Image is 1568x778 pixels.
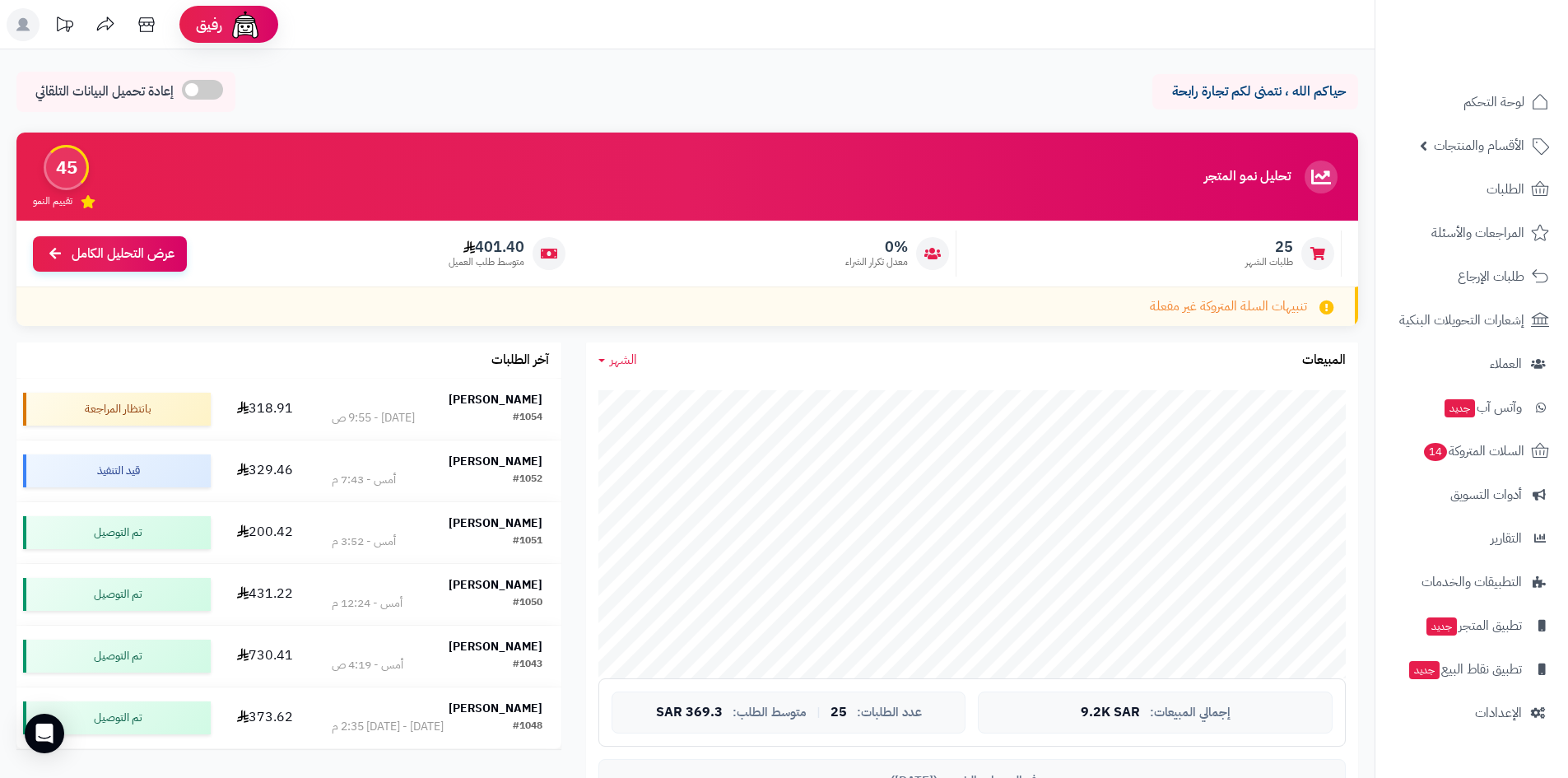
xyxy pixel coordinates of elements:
div: Open Intercom Messenger [25,714,64,753]
div: أمس - 3:52 م [332,533,396,550]
span: جديد [1409,661,1440,679]
a: لوحة التحكم [1385,82,1558,122]
div: تم التوصيل [23,578,211,611]
a: التطبيقات والخدمات [1385,562,1558,602]
div: قيد التنفيذ [23,454,211,487]
h3: آخر الطلبات [491,353,549,368]
span: رفيق [196,15,222,35]
span: إشعارات التحويلات البنكية [1399,309,1524,332]
span: عدد الطلبات: [857,706,922,720]
td: 431.22 [217,564,313,625]
strong: [PERSON_NAME] [449,453,542,470]
span: 25 [1245,238,1293,256]
div: #1043 [513,657,542,673]
strong: [PERSON_NAME] [449,515,542,532]
img: ai-face.png [229,8,262,41]
div: أمس - 12:24 م [332,595,402,612]
span: تطبيق المتجر [1425,614,1522,637]
span: 25 [831,706,847,720]
span: وآتس آب [1443,396,1522,419]
span: تطبيق نقاط البيع [1407,658,1522,681]
span: المراجعات والأسئلة [1431,221,1524,245]
div: [DATE] - 9:55 ص [332,410,415,426]
strong: [PERSON_NAME] [449,576,542,594]
h3: المبيعات [1302,353,1346,368]
span: 14 [1423,442,1448,462]
span: إجمالي المبيعات: [1150,706,1231,720]
span: 401.40 [449,238,524,256]
td: 373.62 [217,687,313,748]
td: 329.46 [217,440,313,501]
span: العملاء [1490,352,1522,375]
span: عرض التحليل الكامل [72,245,174,263]
td: 200.42 [217,502,313,563]
strong: [PERSON_NAME] [449,391,542,408]
span: جديد [1445,399,1475,417]
a: الشهر [598,351,637,370]
div: تم التوصيل [23,516,211,549]
a: الإعدادات [1385,693,1558,733]
span: متوسط طلب العميل [449,255,524,269]
a: العملاء [1385,344,1558,384]
span: إعادة تحميل البيانات التلقائي [35,82,174,101]
span: الشهر [610,350,637,370]
span: الأقسام والمنتجات [1434,134,1524,157]
div: تم التوصيل [23,701,211,734]
span: السلات المتروكة [1422,440,1524,463]
span: | [817,706,821,719]
a: وآتس آبجديد [1385,388,1558,427]
strong: [PERSON_NAME] [449,638,542,655]
a: تطبيق المتجرجديد [1385,606,1558,645]
a: عرض التحليل الكامل [33,236,187,272]
p: حياكم الله ، نتمنى لكم تجارة رابحة [1165,82,1346,101]
span: جديد [1426,617,1457,636]
a: التقارير [1385,519,1558,558]
div: #1051 [513,533,542,550]
div: أمس - 4:19 ص [332,657,403,673]
span: 0% [845,238,908,256]
span: 369.3 SAR [656,706,723,720]
a: تطبيق نقاط البيعجديد [1385,650,1558,689]
td: 318.91 [217,379,313,440]
span: التقارير [1491,527,1522,550]
a: طلبات الإرجاع [1385,257,1558,296]
a: إشعارات التحويلات البنكية [1385,300,1558,340]
div: [DATE] - [DATE] 2:35 م [332,719,444,735]
span: الطلبات [1487,178,1524,201]
strong: [PERSON_NAME] [449,700,542,717]
span: أدوات التسويق [1450,483,1522,506]
span: طلبات الشهر [1245,255,1293,269]
span: تقييم النمو [33,194,72,208]
a: تحديثات المنصة [44,8,85,45]
a: الطلبات [1385,170,1558,209]
span: 9.2K SAR [1081,706,1140,720]
span: تنبيهات السلة المتروكة غير مفعلة [1150,297,1307,316]
div: #1048 [513,719,542,735]
span: لوحة التحكم [1463,91,1524,114]
td: 730.41 [217,626,313,687]
span: الإعدادات [1475,701,1522,724]
a: السلات المتروكة14 [1385,431,1558,471]
a: المراجعات والأسئلة [1385,213,1558,253]
div: #1050 [513,595,542,612]
span: التطبيقات والخدمات [1421,571,1522,594]
img: logo-2.png [1456,12,1552,47]
div: أمس - 7:43 م [332,472,396,488]
span: متوسط الطلب: [733,706,807,720]
div: بانتظار المراجعة [23,393,211,426]
a: أدوات التسويق [1385,475,1558,515]
div: #1054 [513,410,542,426]
div: #1052 [513,472,542,488]
h3: تحليل نمو المتجر [1204,170,1291,184]
span: طلبات الإرجاع [1458,265,1524,288]
div: تم التوصيل [23,640,211,673]
span: معدل تكرار الشراء [845,255,908,269]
